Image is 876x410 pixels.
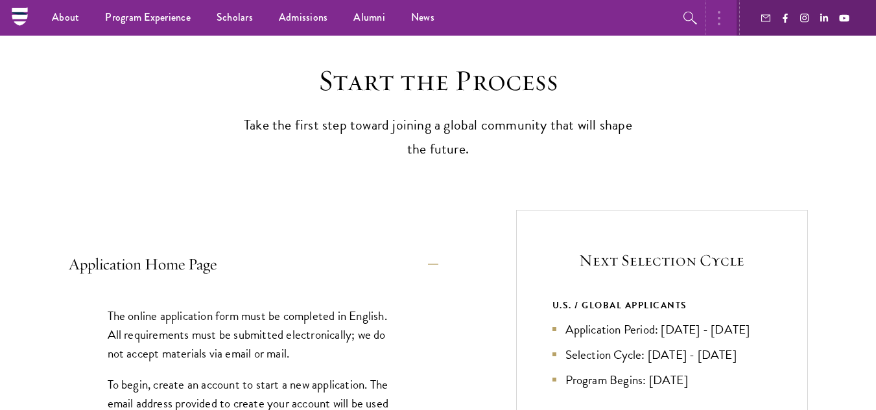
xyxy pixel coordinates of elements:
[552,297,772,313] div: U.S. / GLOBAL APPLICANTS
[237,63,639,99] h2: Start the Process
[237,113,639,161] p: Take the first step toward joining a global community that will shape the future.
[552,370,772,389] li: Program Begins: [DATE]
[552,320,772,339] li: Application Period: [DATE] - [DATE]
[69,249,438,280] button: Application Home Page
[552,345,772,364] li: Selection Cycle: [DATE] - [DATE]
[552,249,772,271] h5: Next Selection Cycle
[108,306,399,363] p: The online application form must be completed in English. All requirements must be submitted elec...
